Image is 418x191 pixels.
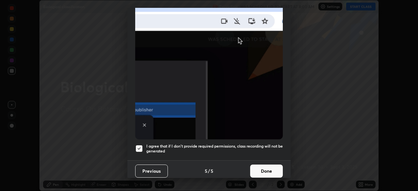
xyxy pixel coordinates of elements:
[211,167,213,174] h4: 5
[135,165,168,178] button: Previous
[146,144,283,154] h5: I agree that if I don't provide required permissions, class recording will not be generated
[208,167,210,174] h4: /
[205,167,207,174] h4: 5
[250,165,283,178] button: Done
